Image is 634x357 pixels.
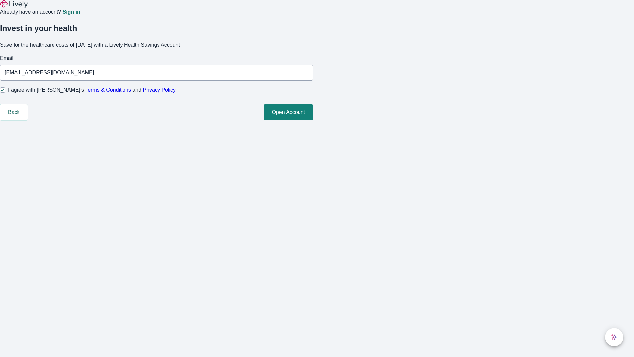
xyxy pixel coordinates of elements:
svg: Lively AI Assistant [611,334,617,340]
a: Privacy Policy [143,87,176,93]
button: chat [605,328,623,346]
button: Open Account [264,104,313,120]
a: Terms & Conditions [85,87,131,93]
a: Sign in [62,9,80,15]
span: I agree with [PERSON_NAME]’s and [8,86,176,94]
